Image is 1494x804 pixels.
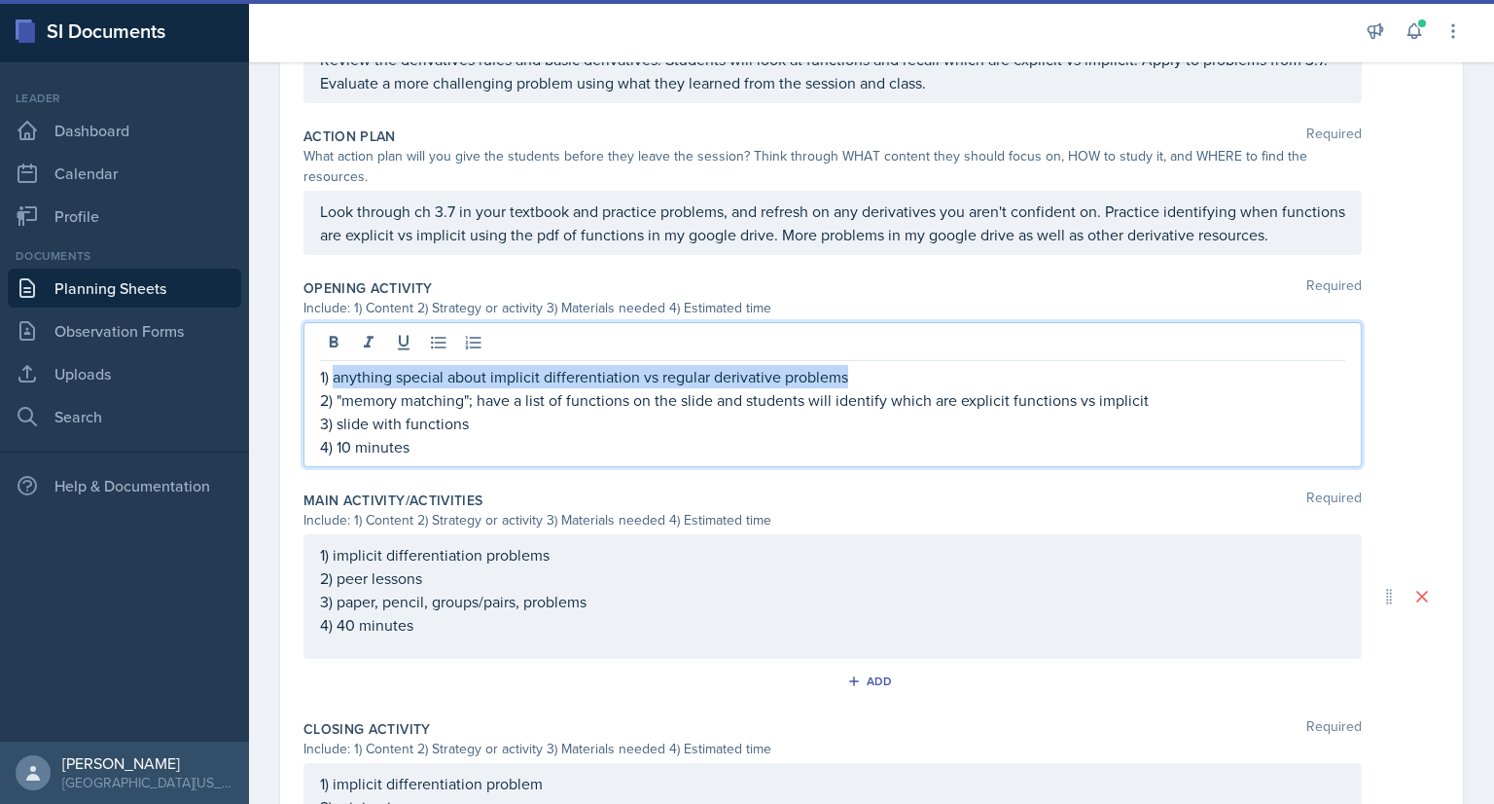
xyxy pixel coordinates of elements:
label: Opening Activity [303,278,433,298]
p: 3) slide with functions [320,412,1345,435]
span: Required [1306,127,1362,146]
a: Search [8,397,241,436]
div: Help & Documentation [8,466,241,505]
button: Add [840,667,904,696]
p: Review the derivatives rules and basic derivatives. Students will look at functions and recall wh... [320,48,1345,94]
div: Include: 1) Content 2) Strategy or activity 3) Materials needed 4) Estimated time [303,298,1362,318]
a: Planning Sheets [8,269,241,308]
div: Include: 1) Content 2) Strategy or activity 3) Materials needed 4) Estimated time [303,739,1362,759]
a: Calendar [8,154,241,193]
a: Uploads [8,354,241,393]
p: 1) implicit differentiation problems [320,543,1345,566]
div: Include: 1) Content 2) Strategy or activity 3) Materials needed 4) Estimated time [303,510,1362,530]
div: [GEOGRAPHIC_DATA][US_STATE] in [GEOGRAPHIC_DATA] [62,773,233,792]
div: Leader [8,90,241,107]
p: 1) implicit differentiation problem [320,772,1345,795]
div: [PERSON_NAME] [62,753,233,773]
p: 2) "memory matching"; have a list of functions on the slide and students will identify which are ... [320,388,1345,412]
p: 1) anything special about implicit differentiation vs regular derivative problems [320,365,1345,388]
p: Look through ch 3.7 in your textbook and practice problems, and refresh on any derivatives you ar... [320,200,1345,246]
span: Required [1306,278,1362,298]
a: Dashboard [8,111,241,150]
p: 4) 10 minutes [320,435,1345,458]
label: Closing Activity [303,719,431,739]
p: 4) 40 minutes [320,613,1345,637]
p: 2) peer lessons [320,566,1345,590]
span: Required [1306,491,1362,510]
p: 3) paper, pencil, groups/pairs, problems [320,590,1345,613]
a: Observation Forms [8,311,241,350]
span: Required [1306,719,1362,739]
a: Profile [8,197,241,236]
label: Action Plan [303,127,396,146]
label: Main Activity/Activities [303,491,482,510]
div: What action plan will you give the students before they leave the session? Think through WHAT con... [303,146,1362,187]
div: Documents [8,247,241,265]
div: Add [851,674,893,689]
